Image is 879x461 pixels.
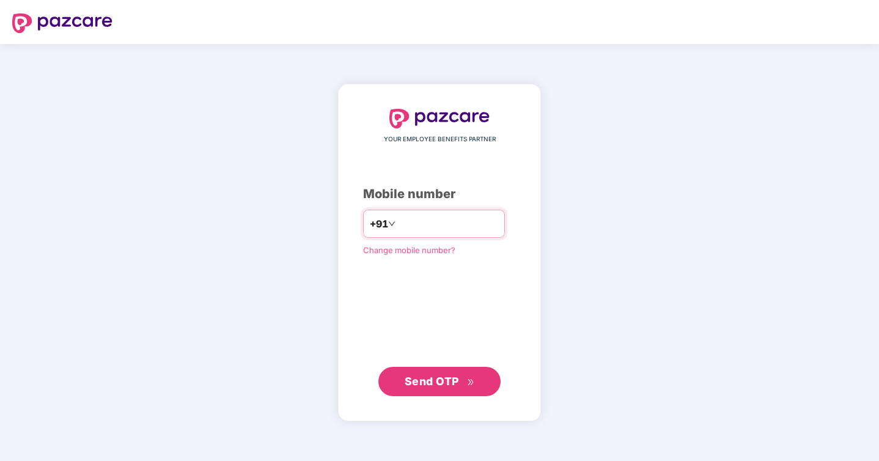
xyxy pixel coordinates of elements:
[388,220,395,227] span: down
[389,109,490,128] img: logo
[384,135,496,144] span: YOUR EMPLOYEE BENEFITS PARTNER
[370,216,388,232] span: +91
[363,245,455,255] a: Change mobile number?
[12,13,112,33] img: logo
[363,185,516,204] div: Mobile number
[467,378,475,386] span: double-right
[378,367,501,396] button: Send OTPdouble-right
[405,375,459,388] span: Send OTP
